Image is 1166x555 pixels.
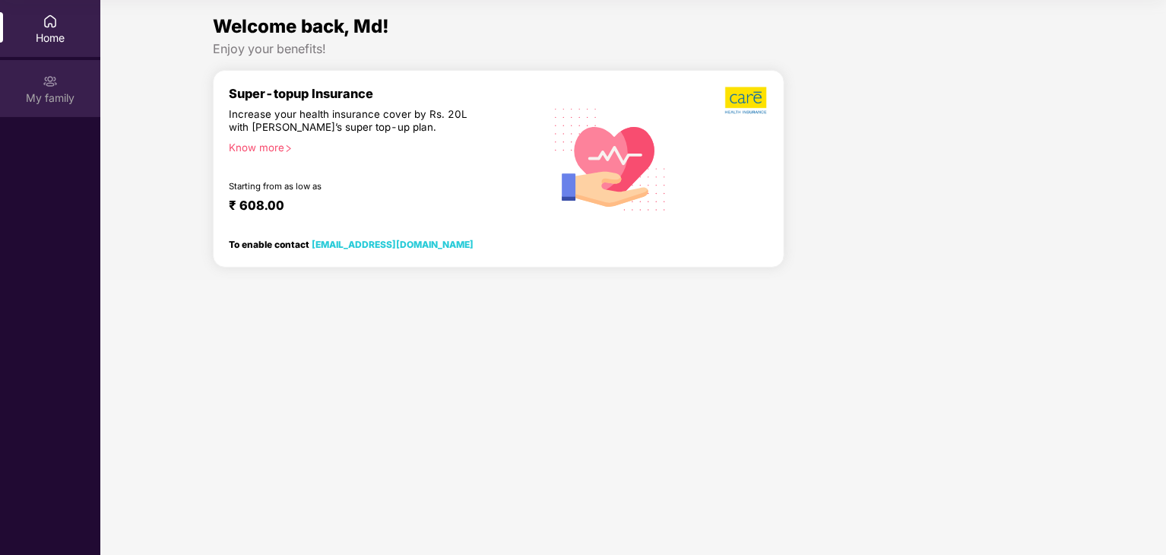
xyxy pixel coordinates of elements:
[229,141,534,152] div: Know more
[43,14,58,29] img: svg+xml;base64,PHN2ZyBpZD0iSG9tZSIgeG1sbnM9Imh0dHA6Ly93d3cudzMub3JnLzIwMDAvc3ZnIiB3aWR0aD0iMjAiIG...
[213,41,1054,57] div: Enjoy your benefits!
[725,86,768,115] img: b5dec4f62d2307b9de63beb79f102df3.png
[229,108,478,135] div: Increase your health insurance cover by Rs. 20L with [PERSON_NAME]’s super top-up plan.
[284,144,293,153] span: right
[229,198,528,216] div: ₹ 608.00
[543,90,679,227] img: svg+xml;base64,PHN2ZyB4bWxucz0iaHR0cDovL3d3dy53My5vcmcvMjAwMC9zdmciIHhtbG5zOnhsaW5rPSJodHRwOi8vd3...
[213,15,389,37] span: Welcome back, Md!
[229,239,474,249] div: To enable contact
[229,86,543,101] div: Super-topup Insurance
[312,239,474,250] a: [EMAIL_ADDRESS][DOMAIN_NAME]
[43,74,58,89] img: svg+xml;base64,PHN2ZyB3aWR0aD0iMjAiIGhlaWdodD0iMjAiIHZpZXdCb3g9IjAgMCAyMCAyMCIgZmlsbD0ibm9uZSIgeG...
[229,181,479,192] div: Starting from as low as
